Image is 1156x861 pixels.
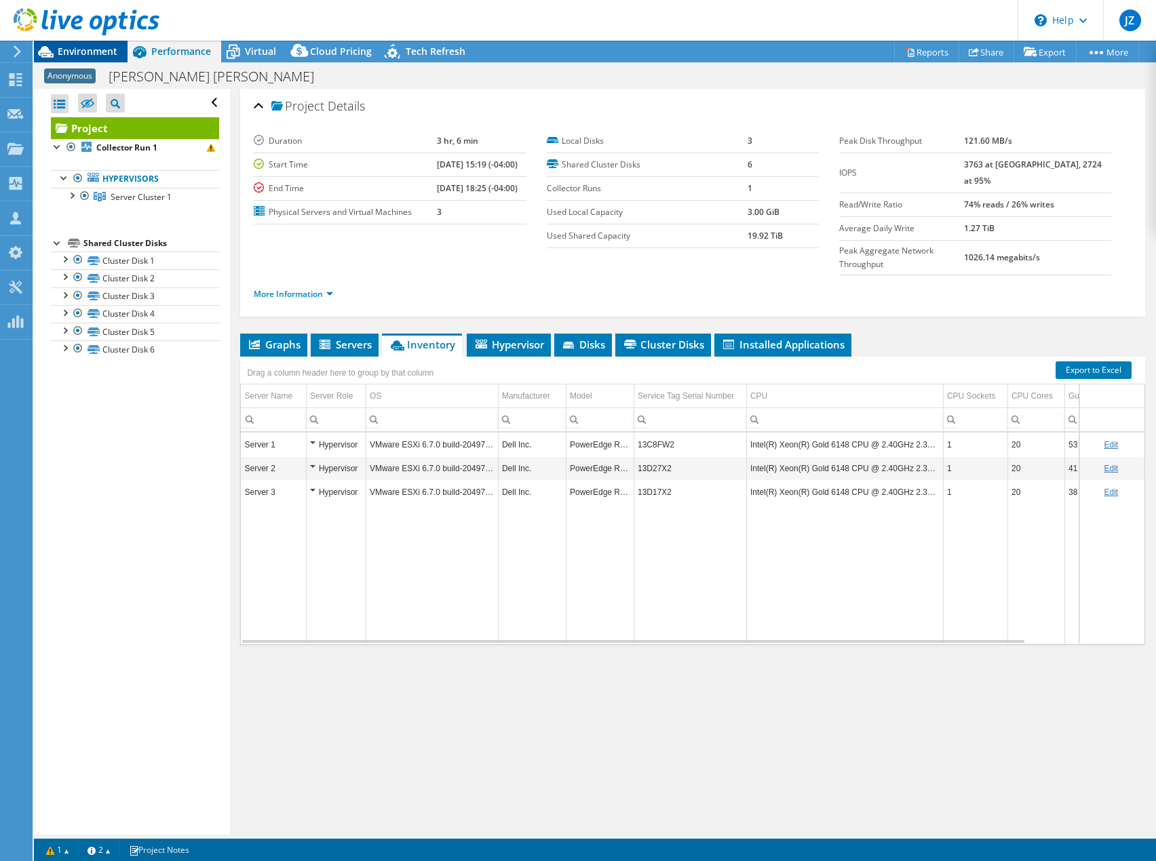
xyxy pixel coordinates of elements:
a: Collector Run 1 [51,139,219,157]
td: CPU Cores Column [1007,384,1064,408]
b: [DATE] 15:19 (-04:00) [437,159,518,170]
b: 3 hr, 6 min [437,135,478,146]
td: Column Guest VM Count, Value 38 [1064,480,1143,504]
b: 3763 at [GEOGRAPHIC_DATA], 2724 at 95% [964,159,1102,186]
td: Column Service Tag Serial Number, Filter cell [634,407,746,431]
td: Server Name Column [241,384,306,408]
td: Column CPU Cores, Value 20 [1007,456,1064,480]
td: Column Model, Filter cell [566,407,634,431]
label: Start Time [254,158,436,172]
div: Data grid [240,357,1145,645]
label: IOPS [839,166,964,180]
label: Average Daily Write [839,222,964,235]
label: Used Shared Capacity [547,229,748,243]
label: End Time [254,182,436,195]
span: Cluster Disks [622,338,704,351]
td: Column CPU, Value Intel(R) Xeon(R) Gold 6148 CPU @ 2.40GHz 2.39 GHz [746,433,943,456]
span: Tech Refresh [406,45,465,58]
b: 19.92 TiB [748,230,783,241]
td: Column OS, Value VMware ESXi 6.7.0 build-20497097 [366,433,498,456]
span: Project [271,100,324,113]
span: Server Cluster 1 [111,191,172,203]
div: Manufacturer [502,388,550,404]
span: Cloud Pricing [310,45,372,58]
td: Column Model, Value PowerEdge R640 [566,433,634,456]
td: Column Service Tag Serial Number, Value 13D17X2 [634,480,746,504]
span: Performance [151,45,211,58]
a: Share [959,41,1014,62]
a: Project Notes [119,841,199,858]
td: Server Role Column [306,384,366,408]
b: 1.27 TiB [964,222,995,234]
a: Cluster Disk 5 [51,323,219,340]
a: Export [1014,41,1077,62]
a: Reports [894,41,959,62]
a: Project [51,117,219,139]
div: Server Name [244,388,292,404]
td: Column Guest VM Count, Filter cell [1064,407,1143,431]
span: Graphs [247,338,301,351]
td: Column Server Name, Value Server 1 [241,433,306,456]
b: 3 [437,206,442,218]
td: Column Service Tag Serial Number, Value 13D27X2 [634,456,746,480]
td: OS Column [366,384,498,408]
td: Column CPU Cores, Value 20 [1007,480,1064,504]
td: Column Server Name, Value Server 3 [241,480,306,504]
td: Column Server Role, Value Hypervisor [306,480,366,504]
a: 2 [78,841,120,858]
a: Cluster Disk 1 [51,252,219,269]
div: Hypervisor [310,437,362,453]
a: Cluster Disk 2 [51,269,219,287]
a: Edit [1104,464,1118,473]
a: Export to Excel [1056,361,1132,379]
td: CPU Sockets Column [943,384,1007,408]
td: Column CPU, Filter cell [746,407,943,431]
td: Column CPU Cores, Filter cell [1007,407,1064,431]
td: Column Server Role, Value Hypervisor [306,456,366,480]
span: Environment [58,45,117,58]
div: Server Role [310,388,353,404]
span: Inventory [389,338,455,351]
a: Server Cluster 1 [51,188,219,205]
td: Column CPU Cores, Value 20 [1007,433,1064,456]
td: Column Guest VM Count, Value 53 [1064,433,1143,456]
td: Column Manufacturer, Value Dell Inc. [498,480,566,504]
label: Read/Write Ratio [839,198,964,212]
div: Shared Cluster Disks [83,235,219,252]
label: Physical Servers and Virtual Machines [254,205,436,219]
span: Servers [317,338,372,351]
div: CPU Cores [1011,388,1053,404]
a: Cluster Disk 6 [51,340,219,358]
div: CPU Sockets [947,388,995,404]
a: Edit [1104,487,1118,497]
label: Peak Aggregate Network Throughput [839,244,964,271]
td: Column OS, Value VMware ESXi 6.7.0 build-20497097 [366,456,498,480]
td: Column CPU, Value Intel(R) Xeon(R) Gold 6148 CPU @ 2.40GHz 2.39 GHz [746,480,943,504]
label: Used Local Capacity [547,205,748,219]
a: Cluster Disk 4 [51,305,219,323]
span: Details [328,98,365,114]
b: 1 [748,182,752,194]
b: 121.60 MB/s [964,135,1012,146]
div: Model [570,388,592,404]
div: CPU [750,388,767,404]
label: Collector Runs [547,182,748,195]
td: Column Manufacturer, Value Dell Inc. [498,433,566,456]
td: CPU Column [746,384,943,408]
td: Column CPU Sockets, Value 1 [943,433,1007,456]
b: 74% reads / 26% writes [964,199,1054,210]
span: Installed Applications [721,338,845,351]
span: Virtual [245,45,276,58]
div: Hypervisor [310,460,362,477]
a: Edit [1104,440,1118,449]
svg: \n [1035,14,1047,26]
td: Column Server Role, Value Hypervisor [306,433,366,456]
td: Column CPU Sockets, Value 1 [943,480,1007,504]
a: More Information [254,288,333,300]
a: More [1076,41,1139,62]
span: Anonymous [44,68,96,83]
td: Column OS, Value VMware ESXi 6.7.0 build-20497097 [366,480,498,504]
td: Column Server Name, Value Server 2 [241,456,306,480]
span: Hypervisor [474,338,544,351]
b: 6 [748,159,752,170]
